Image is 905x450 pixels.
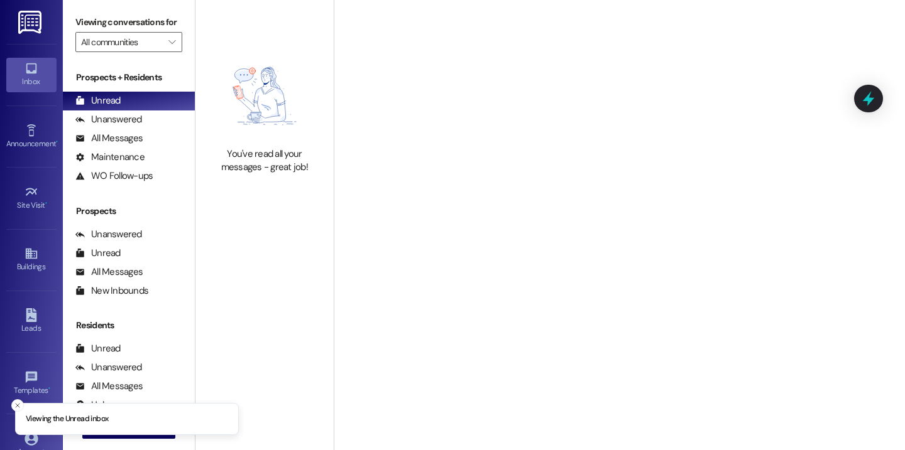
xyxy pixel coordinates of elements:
button: Close toast [11,399,24,412]
a: Templates • [6,367,57,400]
div: Unanswered [75,361,142,374]
div: All Messages [75,132,143,145]
div: You've read all your messages - great job! [209,147,320,174]
a: Inbox [6,58,57,92]
div: Unread [75,247,121,260]
div: Prospects [63,205,195,218]
a: Leads [6,304,57,338]
div: Prospects + Residents [63,71,195,84]
a: Buildings [6,243,57,277]
span: • [48,384,50,393]
div: Residents [63,319,195,332]
input: All communities [81,32,162,52]
label: Viewing conversations for [75,13,182,32]
div: Maintenance [75,151,145,164]
a: Site Visit • [6,181,57,215]
img: empty-state [209,51,320,141]
span: • [45,199,47,208]
div: Unread [75,342,121,355]
div: Unanswered [75,113,142,126]
i:  [168,37,175,47]
p: Viewing the Unread inbox [26,414,108,425]
span: • [56,137,58,146]
div: WO Follow-ups [75,169,153,183]
div: All Messages [75,380,143,393]
div: New Inbounds [75,284,148,297]
div: Unread [75,94,121,107]
img: ResiDesk Logo [18,11,44,34]
div: Unanswered [75,228,142,241]
div: All Messages [75,265,143,279]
